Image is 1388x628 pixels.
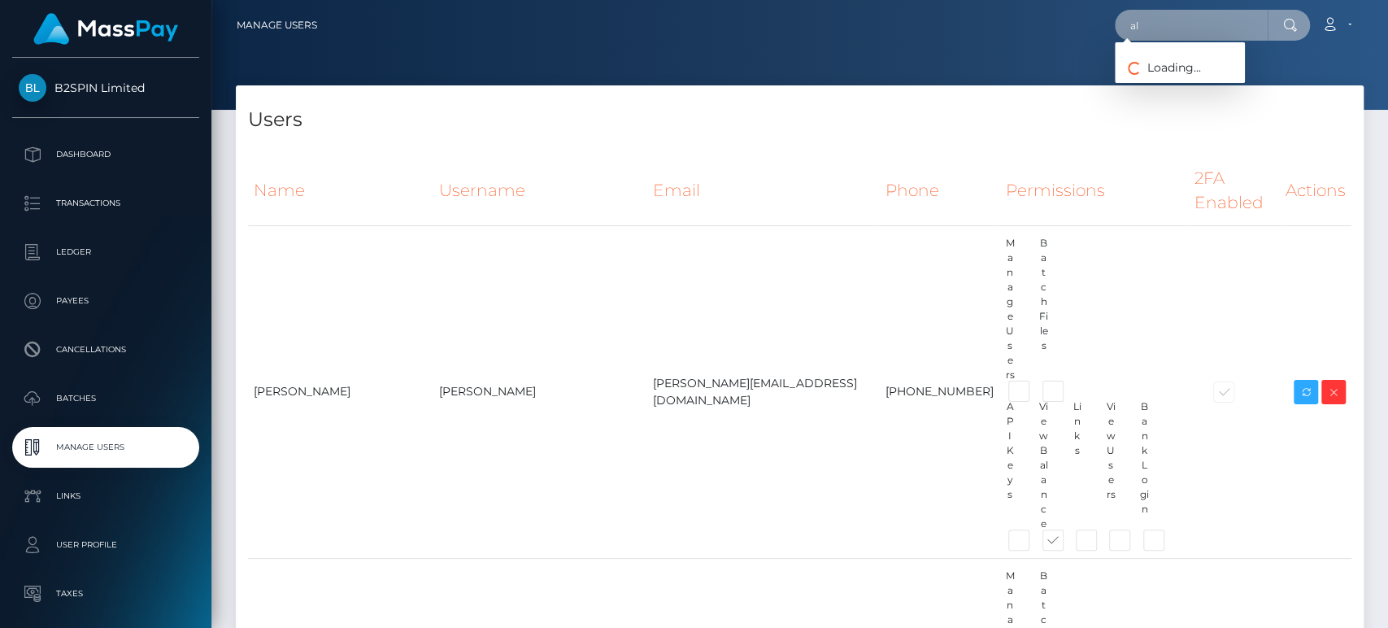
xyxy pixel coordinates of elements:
[1094,399,1127,531] div: View Users
[1060,399,1094,531] div: Links
[1188,156,1280,225] th: 2FA Enabled
[237,8,317,42] a: Manage Users
[19,533,193,557] p: User Profile
[433,225,647,558] td: [PERSON_NAME]
[12,134,199,175] a: Dashboard
[12,232,199,273] a: Ledger
[647,156,880,225] th: Email
[647,225,880,558] td: [PERSON_NAME][EMAIL_ADDRESS][DOMAIN_NAME]
[12,573,199,614] a: Taxes
[1115,10,1268,41] input: Search...
[12,476,199,517] a: Links
[19,435,193,460] p: Manage Users
[12,525,199,565] a: User Profile
[1280,156,1351,225] th: Actions
[12,81,199,95] span: B2SPIN Limited
[999,156,1188,225] th: Permissions
[19,582,193,606] p: Taxes
[12,281,199,321] a: Payees
[1027,236,1060,382] div: Batch Files
[19,338,193,362] p: Cancellations
[248,225,433,558] td: [PERSON_NAME]
[248,156,433,225] th: Name
[19,74,46,102] img: B2SPIN Limited
[1027,399,1060,531] div: View Balance
[12,329,199,370] a: Cancellations
[19,142,193,167] p: Dashboard
[993,236,1026,382] div: Manage Users
[19,386,193,411] p: Batches
[19,484,193,508] p: Links
[248,106,1351,134] h4: Users
[879,156,999,225] th: Phone
[19,191,193,216] p: Transactions
[1115,60,1201,75] span: Loading...
[12,378,199,419] a: Batches
[12,427,199,468] a: Manage Users
[19,240,193,264] p: Ledger
[433,156,647,225] th: Username
[993,399,1026,531] div: API Keys
[19,289,193,313] p: Payees
[1128,399,1161,531] div: Bank Login
[12,183,199,224] a: Transactions
[879,225,999,558] td: [PHONE_NUMBER]
[33,13,178,45] img: MassPay Logo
